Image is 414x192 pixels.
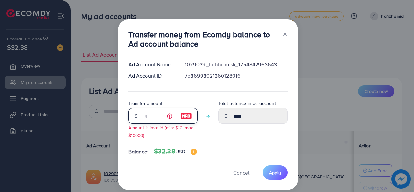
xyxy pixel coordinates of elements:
button: Apply [263,165,288,179]
div: 7536993021360128016 [180,72,292,80]
img: image [191,149,197,155]
img: image [180,112,192,120]
small: Amount is invalid (min: $10, max: $10000) [128,124,194,138]
h4: $32.38 [154,147,197,155]
span: Balance: [128,148,149,155]
span: USD [175,148,185,155]
label: Transfer amount [128,100,162,107]
span: Apply [269,169,281,176]
div: 1029039_hubbulmisk_1754842963643 [180,61,292,68]
h3: Transfer money from Ecomdy balance to Ad account balance [128,30,277,49]
span: Cancel [233,169,249,176]
button: Cancel [225,165,257,179]
div: Ad Account Name [123,61,180,68]
label: Total balance in ad account [218,100,276,107]
div: Ad Account ID [123,72,180,80]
